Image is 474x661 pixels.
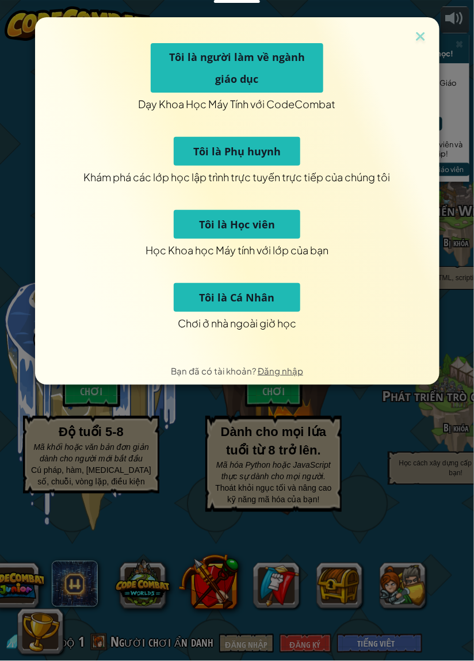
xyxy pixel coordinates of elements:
[84,170,391,184] font: Khám phá các lớp học lập trình trực tuyến trực tiếp của chúng tôi
[171,365,256,376] font: Bạn đã có tài khoản?
[193,144,281,158] font: Tôi là Phụ huynh
[169,50,305,86] font: Tôi là người làm về ngành giáo dục
[139,97,336,110] font: Dạy Khoa Học Máy Tính với CodeCombat
[199,217,275,231] font: Tôi là Học viên
[151,43,323,93] button: Tôi là người làm về ngành giáo dục
[178,316,296,330] font: Chơi ở nhà ngoài giờ học
[174,137,300,166] button: Tôi là Phụ huynh
[200,291,275,304] font: Tôi là Cá Nhân
[258,365,303,376] a: Đăng nhập
[413,29,428,46] img: biểu tượng đóng
[146,243,328,257] font: Học Khoa học Máy tính với lớp của bạn
[174,283,300,312] button: Tôi là Cá Nhân
[174,210,300,239] button: Tôi là Học viên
